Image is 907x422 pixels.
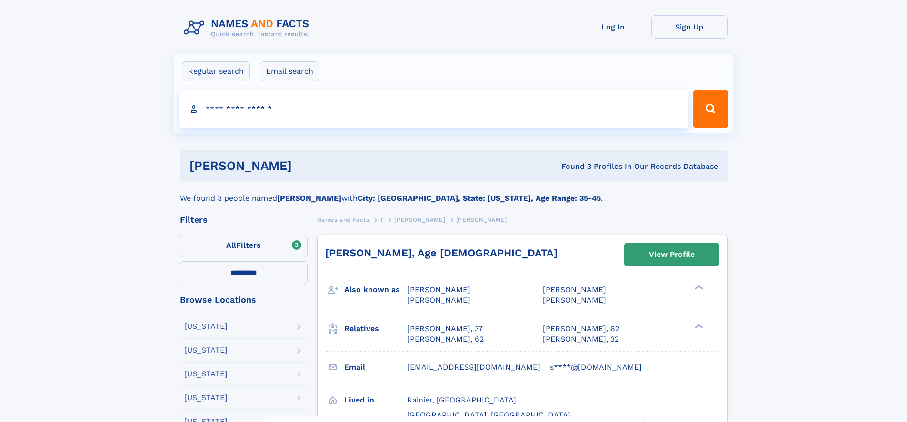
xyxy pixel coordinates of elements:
[184,323,228,330] div: [US_STATE]
[407,334,484,344] a: [PERSON_NAME], 62
[407,324,483,334] a: [PERSON_NAME], 37
[344,392,407,408] h3: Lived in
[344,359,407,375] h3: Email
[407,295,470,304] span: [PERSON_NAME]
[180,15,317,41] img: Logo Names and Facts
[184,346,228,354] div: [US_STATE]
[651,15,728,39] a: Sign Up
[380,216,384,223] span: T
[184,370,228,378] div: [US_STATE]
[394,216,445,223] span: [PERSON_NAME]
[692,285,704,291] div: ❯
[226,241,236,250] span: All
[180,235,308,257] label: Filters
[277,194,341,203] b: [PERSON_NAME]
[380,214,384,226] a: T
[456,216,507,223] span: [PERSON_NAME]
[543,285,606,294] span: [PERSON_NAME]
[575,15,651,39] a: Log In
[180,295,308,304] div: Browse Locations
[649,244,695,265] div: View Profile
[693,90,728,128] button: Search Button
[543,324,619,334] a: [PERSON_NAME], 62
[179,90,689,128] input: search input
[325,247,558,259] a: [PERSON_NAME], Age [DEMOGRAPHIC_DATA]
[260,61,319,81] label: Email search
[407,285,470,294] span: [PERSON_NAME]
[543,334,619,344] a: [PERSON_NAME], 32
[543,295,606,304] span: [PERSON_NAME]
[358,194,601,203] b: City: [GEOGRAPHIC_DATA], State: [US_STATE], Age Range: 35-45
[427,161,718,172] div: Found 3 Profiles In Our Records Database
[625,243,719,266] a: View Profile
[407,411,570,420] span: [GEOGRAPHIC_DATA], [GEOGRAPHIC_DATA]
[407,395,516,404] span: Rainier, [GEOGRAPHIC_DATA]
[407,363,540,372] span: [EMAIL_ADDRESS][DOMAIN_NAME]
[189,160,427,172] h1: [PERSON_NAME]
[344,321,407,337] h3: Relatives
[184,394,228,402] div: [US_STATE]
[692,323,704,329] div: ❯
[394,214,445,226] a: [PERSON_NAME]
[317,214,369,226] a: Names and Facts
[182,61,250,81] label: Regular search
[344,282,407,298] h3: Also known as
[180,216,308,224] div: Filters
[180,181,728,204] div: We found 3 people named with .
